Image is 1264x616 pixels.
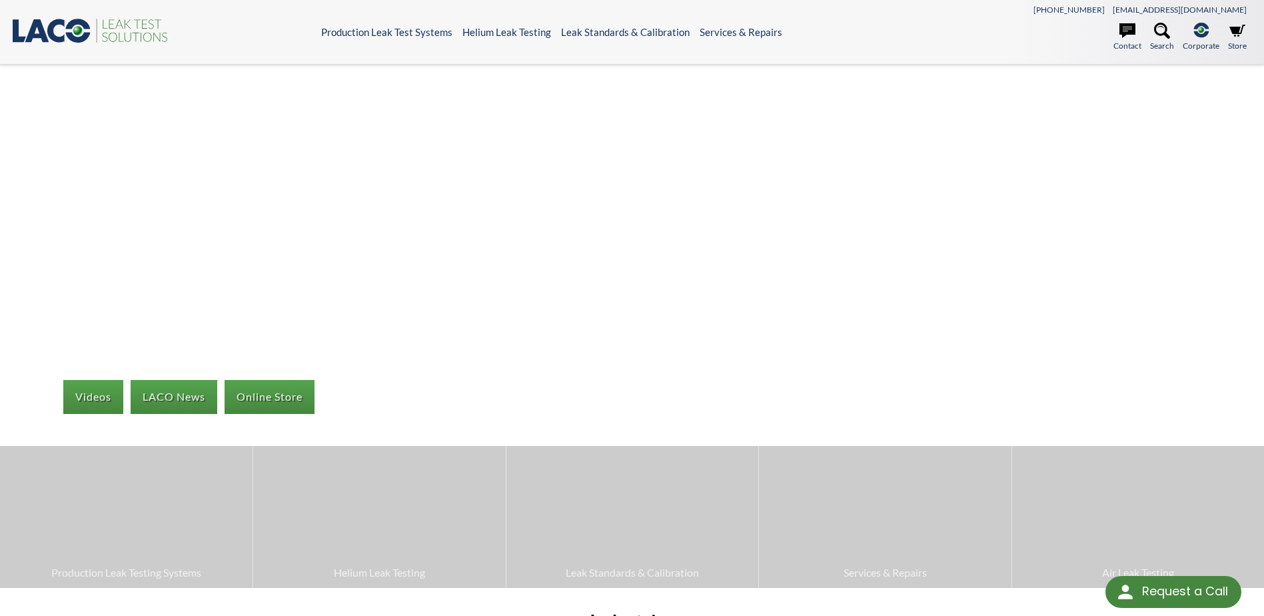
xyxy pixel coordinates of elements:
[1033,5,1105,15] a: [PHONE_NUMBER]
[1150,23,1174,52] a: Search
[561,26,690,38] a: Leak Standards & Calibration
[1228,23,1247,52] a: Store
[7,564,246,581] span: Production Leak Testing Systems
[1105,576,1241,608] div: Request a Call
[1115,581,1136,603] img: round button
[513,564,752,581] span: Leak Standards & Calibration
[1113,23,1141,52] a: Contact
[506,446,758,587] a: Leak Standards & Calibration
[766,564,1004,581] span: Services & Repairs
[131,380,217,413] a: LACO News
[1012,446,1264,587] a: Air Leak Testing
[1183,39,1219,52] span: Corporate
[1142,576,1228,607] div: Request a Call
[253,446,505,587] a: Helium Leak Testing
[700,26,782,38] a: Services & Repairs
[63,380,123,413] a: Videos
[1113,5,1247,15] a: [EMAIL_ADDRESS][DOMAIN_NAME]
[321,26,452,38] a: Production Leak Test Systems
[759,446,1011,587] a: Services & Repairs
[462,26,551,38] a: Helium Leak Testing
[1019,564,1257,581] span: Air Leak Testing
[260,564,498,581] span: Helium Leak Testing
[225,380,315,413] a: Online Store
